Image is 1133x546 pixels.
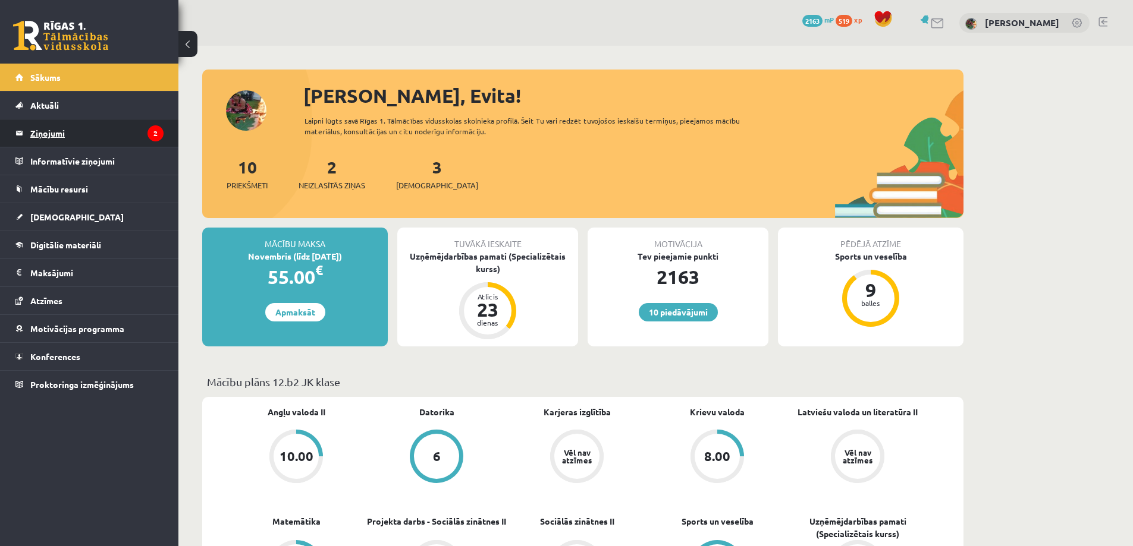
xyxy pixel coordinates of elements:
div: 10.00 [280,450,313,463]
div: Laipni lūgts savā Rīgas 1. Tālmācības vidusskolas skolnieka profilā. Šeit Tu vari redzēt tuvojošo... [305,115,761,137]
a: Angļu valoda II [268,406,325,418]
a: 6 [366,430,507,485]
div: Tuvākā ieskaite [397,228,578,250]
div: 23 [470,300,506,319]
a: Uzņēmējdarbības pamati (Specializētais kurss) [787,515,928,540]
a: Aktuāli [15,91,164,119]
div: Motivācija [588,228,768,250]
span: Sākums [30,72,61,83]
a: Karjeras izglītība [544,406,611,418]
div: Atlicis [470,293,506,300]
p: Mācību plāns 12.b2 JK klase [207,374,959,390]
span: Motivācijas programma [30,323,124,334]
a: Ziņojumi2 [15,119,164,147]
span: € [315,261,323,279]
div: Novembris (līdz [DATE]) [202,250,388,263]
a: Projekta darbs - Sociālās zinātnes II [367,515,506,528]
span: xp [854,15,862,24]
a: 10 piedāvājumi [639,303,718,321]
a: 2Neizlasītās ziņas [299,156,365,191]
div: 6 [433,450,441,463]
a: Sports un veselība [682,515,754,528]
a: [PERSON_NAME] [985,17,1059,29]
div: [PERSON_NAME], Evita! [303,81,963,110]
div: Vēl nav atzīmes [841,449,874,464]
img: Evita Kudrjašova [965,18,977,30]
a: 10Priekšmeti [227,156,268,191]
div: Mācību maksa [202,228,388,250]
div: balles [853,299,889,307]
a: Matemātika [272,515,321,528]
i: 2 [147,125,164,141]
a: Proktoringa izmēģinājums [15,371,164,398]
span: Priekšmeti [227,179,268,191]
span: mP [824,15,834,24]
a: Latviešu valoda un literatūra II [798,406,918,418]
a: Vēl nav atzīmes [507,430,647,485]
a: 3[DEMOGRAPHIC_DATA] [396,156,478,191]
a: Informatīvie ziņojumi [15,147,164,175]
span: Aktuāli [30,100,59,111]
a: [DEMOGRAPHIC_DATA] [15,203,164,231]
span: 519 [836,15,852,27]
a: Sākums [15,64,164,91]
div: 9 [853,280,889,299]
span: Konferences [30,351,80,362]
a: Sociālās zinātnes II [540,515,614,528]
legend: Informatīvie ziņojumi [30,147,164,175]
div: Vēl nav atzīmes [560,449,594,464]
span: Atzīmes [30,295,62,306]
div: Tev pieejamie punkti [588,250,768,263]
legend: Ziņojumi [30,119,164,147]
span: Digitālie materiāli [30,239,101,250]
a: Maksājumi [15,259,164,286]
a: Apmaksāt [265,303,325,321]
a: Mācību resursi [15,175,164,203]
a: Krievu valoda [690,406,745,418]
a: Motivācijas programma [15,315,164,342]
span: [DEMOGRAPHIC_DATA] [396,179,478,191]
span: Proktoringa izmēģinājums [30,379,134,390]
span: Neizlasītās ziņas [299,179,365,191]
div: 55.00 [202,263,388,291]
a: Vēl nav atzīmes [787,430,928,485]
div: Uzņēmējdarbības pamati (Specializētais kurss) [397,250,578,275]
div: dienas [470,319,506,326]
a: Sports un veselība 9 balles [778,250,963,329]
div: 2163 [588,263,768,291]
a: Rīgas 1. Tālmācības vidusskola [13,21,108,51]
a: 10.00 [226,430,366,485]
div: Pēdējā atzīme [778,228,963,250]
a: Konferences [15,343,164,370]
div: 8.00 [704,450,730,463]
legend: Maksājumi [30,259,164,286]
span: 2163 [802,15,823,27]
a: 2163 mP [802,15,834,24]
a: Atzīmes [15,287,164,314]
a: Datorika [419,406,454,418]
a: Uzņēmējdarbības pamati (Specializētais kurss) Atlicis 23 dienas [397,250,578,341]
a: Digitālie materiāli [15,231,164,258]
span: Mācību resursi [30,184,88,194]
span: [DEMOGRAPHIC_DATA] [30,212,124,222]
a: 519 xp [836,15,868,24]
a: 8.00 [647,430,787,485]
div: Sports un veselība [778,250,963,263]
